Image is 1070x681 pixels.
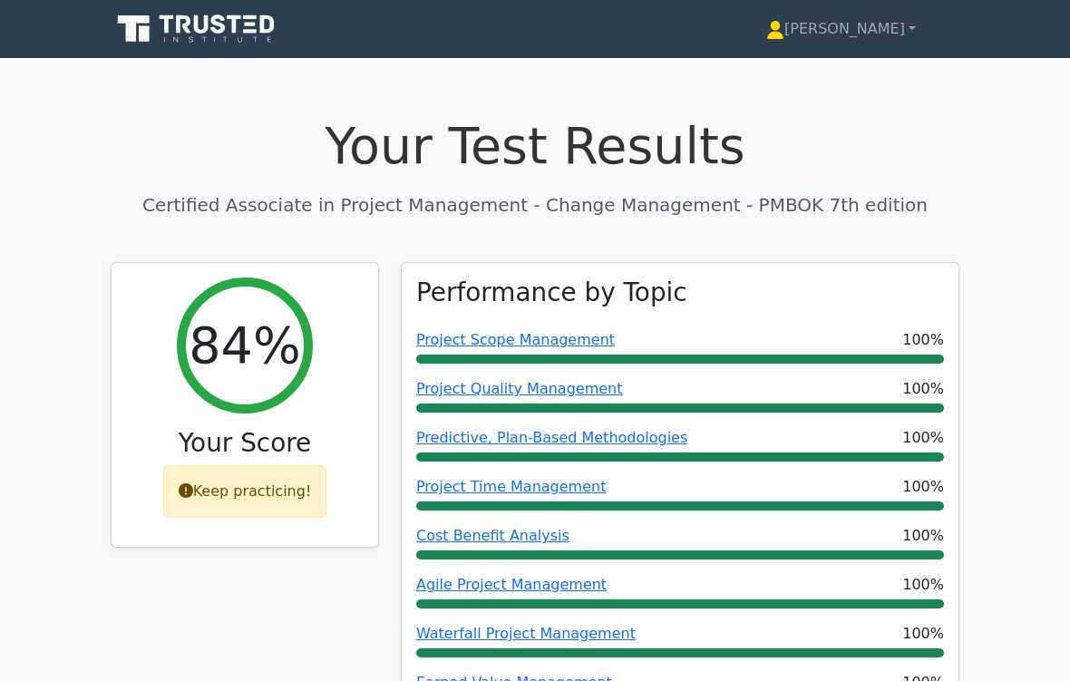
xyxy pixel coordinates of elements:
span: 100% [902,378,944,400]
a: Predictive, Plan-Based Methodologies [416,429,687,446]
a: Project Scope Management [416,331,615,348]
span: 100% [902,525,944,547]
font: Keep practicing! [193,482,312,500]
p: Certified Associate in Project Management - Change Management - PMBOK 7th edition [111,191,959,219]
font: [PERSON_NAME] [784,20,905,37]
h1: Your Test Results [111,116,959,177]
h3: Performance by Topic [416,277,687,307]
a: Cost Benefit Analysis [416,527,569,544]
span: 100% [902,329,944,351]
a: Project Time Management [416,478,606,495]
span: 100% [902,476,944,498]
h2: 84% [189,316,300,376]
a: Project Quality Management [416,380,622,397]
h3: Your Score [126,428,364,458]
span: 100% [902,427,944,449]
span: 100% [902,574,944,596]
span: 100% [902,623,944,645]
a: Waterfall Project Management [416,625,636,642]
a: Agile Project Management [416,576,607,593]
a: [PERSON_NAME] [723,11,959,47]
